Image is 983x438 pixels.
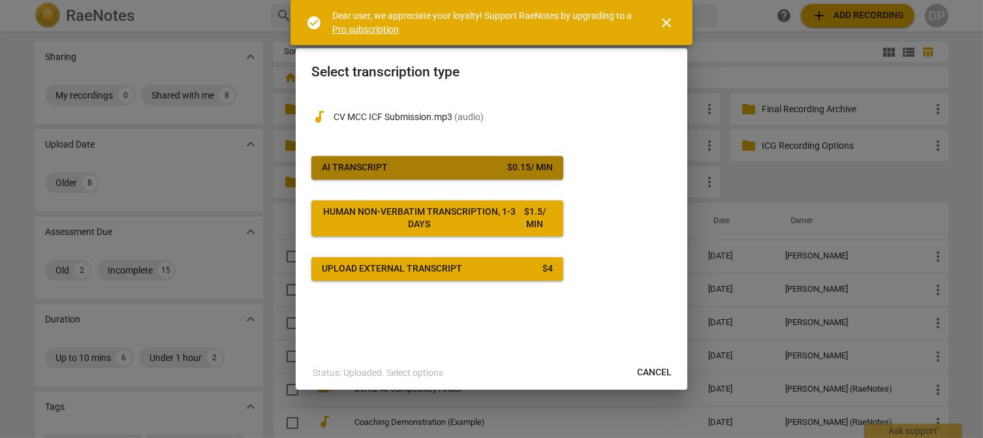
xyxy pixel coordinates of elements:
span: check_circle [306,15,322,31]
div: Human non-verbatim transcription, 1-3 days [322,206,517,231]
h2: Select transcription type [311,64,672,80]
div: Upload external transcript [322,262,462,275]
button: AI Transcript$0.15/ min [311,156,563,180]
div: AI Transcript [322,161,388,174]
button: Close [651,7,682,39]
button: Cancel [627,361,682,384]
button: Upload external transcript$4 [311,257,563,281]
button: Human non-verbatim transcription, 1-3 days$1.5/ min [311,200,563,236]
div: Dear user, we appreciate your loyalty! Support RaeNotes by upgrading to a [332,9,635,36]
span: close [659,15,674,31]
span: Cancel [637,366,672,379]
p: CV MCC ICF Submission.mp3(audio) [334,110,672,124]
a: Pro subscription [332,24,399,35]
span: audiotrack [311,109,327,125]
p: Status: Uploaded. Select options [313,366,443,380]
div: $ 4 [542,262,553,275]
div: $ 0.15 / min [507,161,553,174]
div: $ 1.5 / min [517,206,554,231]
span: ( audio ) [454,112,484,122]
